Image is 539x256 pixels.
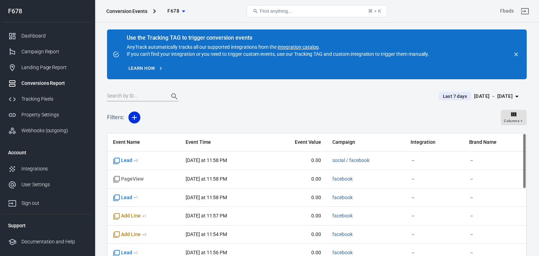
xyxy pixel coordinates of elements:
div: Documentation and Help [21,238,87,245]
sup: + 3 [142,232,147,237]
div: Sign out [21,200,87,207]
span: F678 [167,7,179,15]
time: 2025-09-08T23:54:52+07:00 [186,231,227,237]
span: － [469,213,521,220]
h5: Filters: [107,106,124,129]
span: 0.00 [271,213,321,220]
span: Columns [504,118,519,124]
div: Webhooks (outgoing) [21,127,87,134]
button: Find anything...⌘ + K [247,5,387,17]
a: social / facebook [332,157,369,163]
a: facebook [332,195,353,200]
span: Event Value [271,139,321,146]
a: Property Settings [2,107,92,123]
div: Conversions Report [21,80,87,87]
span: Last 7 days [440,93,470,100]
a: Webhooks (outgoing) [2,123,92,139]
a: Learn how [127,63,165,74]
span: Event Name [113,139,174,146]
button: Last 7 days[DATE] － [DATE] [433,90,527,102]
a: Dashboard [2,28,92,44]
span: facebook [332,231,353,238]
sup: + 1 [134,250,138,255]
span: － [411,213,458,220]
span: social / facebook [332,157,369,164]
span: Add Line [113,213,147,220]
a: User Settings [2,177,92,193]
div: [DATE] － [DATE] [474,92,513,101]
div: Landing Page Report [21,64,87,71]
input: Search by ID... [107,92,163,101]
div: Tracking Pixels [21,95,87,103]
span: Add Line [113,231,147,238]
span: － [469,231,521,238]
time: 2025-09-08T23:58:29+07:00 [186,195,227,200]
div: Dashboard [21,32,87,40]
time: 2025-09-08T23:58:59+07:00 [186,157,227,163]
span: Brand Name [469,139,521,146]
span: Event Time [186,139,260,146]
span: 0.00 [271,176,321,183]
span: Standard event name [113,176,144,183]
a: Conversions Report [2,75,92,91]
time: 2025-09-08T23:57:53+07:00 [186,213,227,218]
a: Sign out [517,3,533,20]
span: Campaign [332,139,399,146]
div: Property Settings [21,111,87,119]
a: facebook [332,213,353,218]
sup: + 1 [142,214,147,218]
button: Columns [501,110,527,125]
button: close [511,49,521,59]
li: Account [2,144,92,161]
a: facebook [332,176,353,182]
span: facebook [332,194,353,201]
div: Campaign Report [21,48,87,55]
span: － [411,176,458,183]
span: Lead [113,157,138,164]
div: User Settings [21,181,87,188]
span: － [411,194,458,201]
a: Campaign Report [2,44,92,60]
div: ⌘ + K [368,8,381,14]
span: － [411,157,458,164]
li: Support [2,217,92,234]
sup: + 1 [134,195,138,200]
span: 0.00 [271,157,321,164]
a: Tracking Pixels [2,91,92,107]
time: 2025-09-08T23:58:32+07:00 [186,176,227,182]
span: － [469,176,521,183]
a: facebook [332,231,353,237]
span: － [469,157,521,164]
a: integration catalog [278,44,319,50]
time: 2025-09-08T23:56:57+07:00 [186,250,227,255]
div: Conversion Events [106,8,147,15]
a: Integrations [2,161,92,177]
span: Integration [411,139,458,146]
span: 0.00 [271,231,321,238]
div: F678 [2,8,92,14]
div: Integrations [21,165,87,173]
button: Search [166,88,183,105]
span: 0.00 [271,194,321,201]
span: － [411,231,458,238]
span: Find anything... [260,8,292,14]
div: Use the Tracking TAG to trigger conversion events [127,34,429,41]
a: Sign out [2,193,92,211]
span: facebook [332,176,353,183]
sup: + 5 [134,158,138,163]
a: Landing Page Report [2,60,92,75]
span: Lead [113,194,138,201]
button: F678 [159,5,194,18]
span: facebook [332,213,353,220]
a: facebook [332,250,353,255]
div: AnyTrack automatically tracks all our supported integrations from the . If you can't find your in... [127,35,429,58]
div: Account id: tR2bt8Tt [500,7,514,15]
span: － [469,194,521,201]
